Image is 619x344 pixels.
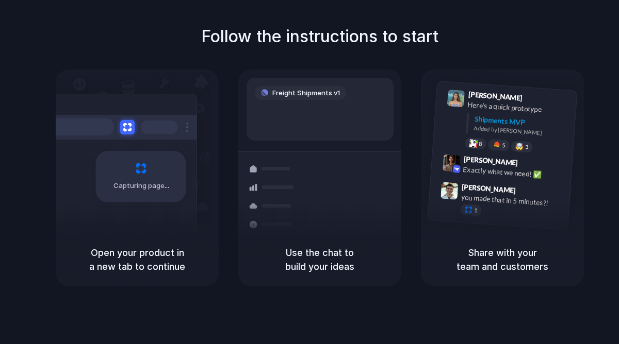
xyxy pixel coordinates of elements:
[474,207,478,213] span: 1
[461,192,564,209] div: you made that in 5 minutes?!
[519,186,540,198] span: 9:47 AM
[515,143,524,150] div: 🤯
[463,153,518,168] span: [PERSON_NAME]
[272,88,340,98] span: Freight Shipments v1
[526,93,547,106] span: 9:41 AM
[462,181,516,196] span: [PERSON_NAME]
[433,246,572,273] h5: Share with your team and customers
[468,89,523,104] span: [PERSON_NAME]
[521,158,542,170] span: 9:42 AM
[479,141,482,146] span: 8
[525,144,529,149] span: 3
[474,113,569,130] div: Shipments MVP
[502,142,506,148] span: 5
[474,124,568,139] div: Added by [PERSON_NAME]
[463,164,566,181] div: Exactly what we need! ✅
[201,24,438,49] h1: Follow the instructions to start
[467,99,571,116] div: Here's a quick prototype
[251,246,389,273] h5: Use the chat to build your ideas
[113,181,171,191] span: Capturing page
[68,246,206,273] h5: Open your product in a new tab to continue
